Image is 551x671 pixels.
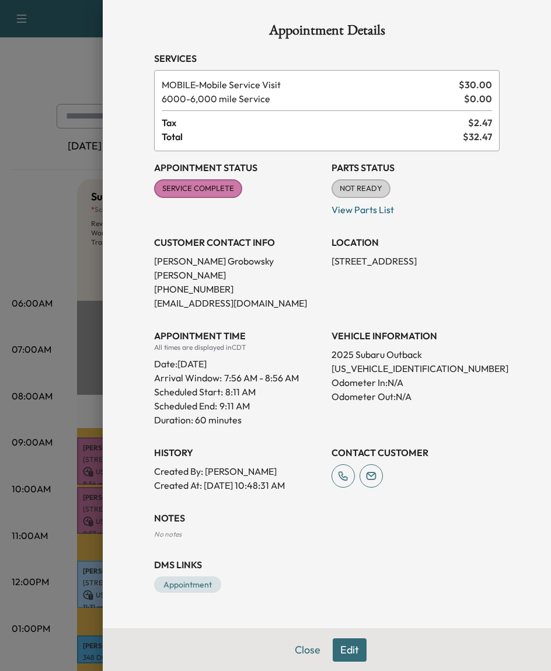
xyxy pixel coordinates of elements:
[154,371,322,385] p: Arrival Window:
[154,464,322,478] p: Created By : [PERSON_NAME]
[219,399,250,413] p: 9:11 AM
[162,116,468,130] span: Tax
[162,130,463,144] span: Total
[162,92,459,106] span: 6,000 mile Service
[154,576,221,593] a: Appointment
[332,390,500,404] p: Odometer Out: N/A
[332,329,500,343] h3: VEHICLE INFORMATION
[154,413,322,427] p: Duration: 60 minutes
[332,161,500,175] h3: Parts Status
[154,478,322,492] p: Created At : [DATE] 10:48:31 AM
[333,183,389,194] span: NOT READY
[154,511,500,525] h3: NOTES
[332,235,500,249] h3: LOCATION
[459,78,492,92] span: $ 30.00
[225,385,256,399] p: 8:11 AM
[332,446,500,460] h3: CONTACT CUSTOMER
[468,116,492,130] span: $ 2.47
[154,282,322,296] p: [PHONE_NUMBER]
[154,446,322,460] h3: History
[332,361,500,376] p: [US_VEHICLE_IDENTIFICATION_NUMBER]
[154,352,322,371] div: Date: [DATE]
[332,198,500,217] p: View Parts List
[154,343,322,352] div: All times are displayed in CDT
[332,254,500,268] p: [STREET_ADDRESS]
[224,371,299,385] span: 7:56 AM - 8:56 AM
[154,558,500,572] h3: DMS Links
[155,183,241,194] span: SERVICE COMPLETE
[154,530,500,539] div: No notes
[154,399,217,413] p: Scheduled End:
[162,78,454,92] span: Mobile Service Visit
[154,51,500,65] h3: Services
[463,130,492,144] span: $ 32.47
[154,329,322,343] h3: APPOINTMENT TIME
[287,638,328,662] button: Close
[464,92,492,106] span: $ 0.00
[332,347,500,361] p: 2025 Subaru Outback
[332,376,500,390] p: Odometer In: N/A
[154,385,223,399] p: Scheduled Start:
[154,235,322,249] h3: CUSTOMER CONTACT INFO
[333,638,367,662] button: Edit
[154,161,322,175] h3: Appointment Status
[154,296,322,310] p: [EMAIL_ADDRESS][DOMAIN_NAME]
[154,23,500,42] h1: Appointment Details
[154,254,322,282] p: [PERSON_NAME] Grobowsky [PERSON_NAME]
